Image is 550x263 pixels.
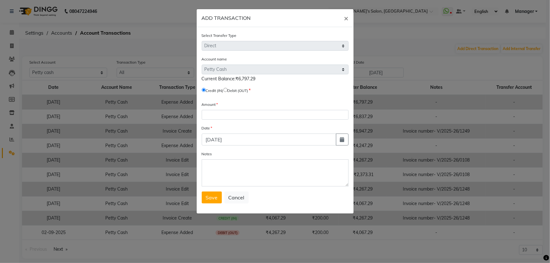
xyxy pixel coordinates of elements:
button: Cancel [224,192,249,203]
span: Save [206,194,218,201]
h6: ADD TRANSACTION [202,14,251,22]
label: Credit (IN) [206,88,223,94]
button: Save [202,192,222,203]
button: Close [339,9,354,27]
label: Notes [202,151,212,157]
label: Amount [202,102,218,107]
label: Select Transfer Type [202,33,237,38]
span: × [344,13,349,23]
span: Current Balance:₹6,797.29 [202,76,256,82]
label: Account name [202,56,227,62]
label: Debit (OUT) [228,88,248,94]
label: Date [202,125,212,131]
